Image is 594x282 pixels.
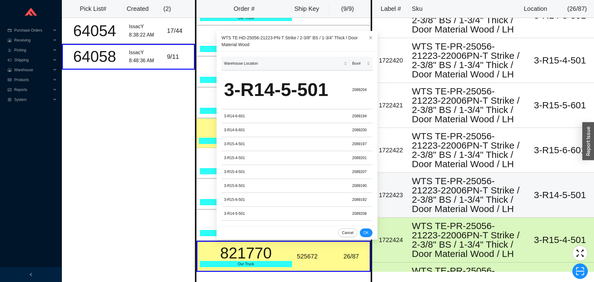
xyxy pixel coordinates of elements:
[224,141,347,147] div: 3-R15-4-501
[572,245,588,261] button: fullscreen
[350,165,372,179] td: 2089207
[350,179,372,193] td: 2089190
[200,199,292,205] div: Our Truck
[14,75,51,85] span: Products
[224,155,347,161] div: 3-R15-4-501
[14,65,51,75] span: Warehouse
[360,228,372,237] button: OK
[224,197,347,203] div: 3-R15-6-501
[335,251,367,262] div: 26 / 87
[412,221,523,258] div: WTS TE-PR-25056-21223-22006PN-T Strike / 2-3/8" BS / 1-3/4" Thick / Door Material Wood / LH
[129,23,162,31] div: IssacY
[129,57,162,65] div: 8:48:36 AM
[364,230,369,236] span: OK
[375,100,407,111] div: 1722421
[222,57,350,71] th: Warehouse Location sortable
[350,207,372,221] td: 2089208
[14,25,51,35] span: Purchase Orders
[14,95,51,105] span: System
[200,153,292,168] div: 806021
[528,190,592,200] div: 3-R14-5-501
[200,108,292,114] div: Our Truck
[524,4,547,14] div: Location
[224,127,347,133] div: 3-R14-6-601
[200,30,292,46] div: 852057
[364,31,377,45] button: Close
[7,28,12,32] span: credit-card
[375,235,407,245] div: 1722424
[14,45,51,55] span: Picking
[573,249,588,258] span: fullscreen
[200,77,292,83] div: Our Truck
[412,176,523,214] div: WTS TE-PR-25056-21223-22006PN-T Strike / 2-3/8" BS / 1-3/4" Thick / Door Material Wood / LH
[7,88,12,92] span: fund
[224,113,347,119] div: 3-R14-6-601
[375,145,407,155] div: 1722422
[350,57,372,71] th: Box# sortable
[200,261,292,267] div: Our Truck
[573,267,588,276] span: scan
[350,151,372,165] td: 2089201
[331,4,364,14] div: ( 9 / 9 )
[528,235,592,245] div: 3-R15-4-501
[65,23,124,39] div: 64054
[572,263,588,279] button: scan
[200,61,292,77] div: 934818
[200,215,292,230] div: 788770
[352,60,365,67] span: Box#
[567,4,587,14] div: ( 26 / 87 )
[14,55,51,65] span: Shipping
[375,55,407,66] div: 1722420
[350,123,372,137] td: 2089200
[224,169,347,175] div: 3-R15-4-501
[350,137,372,151] td: 2089197
[65,49,124,64] div: 64058
[412,132,523,169] div: WTS TE-PR-25056-21223-22006PN-T Strike / 2-3/8" BS / 1-3/4" Thick / Door Material Wood / LH
[7,98,12,102] span: setting
[222,34,372,48] div: WTS TE-HD-25056-21223-PN-T Strike / 2-3/8" BS / 1-3/4" Thick / Door Material Wood
[528,145,592,155] div: 3-R15-6-601
[224,74,347,105] div: 3-R14-5-501
[297,251,330,262] div: 525672
[200,46,292,52] div: Our Truck
[129,49,162,57] div: IssacY
[167,26,192,36] div: 17 / 44
[368,36,373,40] span: close
[412,42,523,79] div: WTS TE-PR-25056-21223-22006PN-T Strike / 2-3/8" BS / 1-3/4" Thick / Door Material Wood / LH
[375,190,407,200] div: 1722423
[200,245,292,261] div: 821770
[14,85,51,95] span: Reports
[167,52,192,62] div: 9 / 11
[224,183,347,189] div: 3-R15-6-501
[129,31,162,39] div: 8:38:22 AM
[199,122,292,138] div: 930829
[163,4,188,14] div: ( 2 )
[7,78,12,82] span: read
[350,109,372,123] td: 2089194
[342,230,353,236] span: Cancel
[200,168,292,174] div: Our Truck
[200,15,292,21] div: Our Truck
[350,193,372,207] td: 2089192
[14,35,51,45] span: Receiving
[350,71,372,109] td: 2089204
[200,230,292,236] div: Our Truck
[29,273,33,276] span: left
[528,101,592,110] div: 3-R15-5-601
[199,138,292,144] div: Our Truck
[412,87,523,124] div: WTS TE-PR-25056-21223-22006PN-T Strike / 2-3/8" BS / 1-3/4" Thick / Door Material Wood / LH
[338,228,357,237] button: Cancel
[528,11,592,20] div: 3-R14-5-501
[200,184,292,199] div: 736995
[528,56,592,65] div: 3-R15-4-501
[224,60,342,67] span: Warehouse Location
[200,92,292,108] div: 933864
[224,210,347,217] div: 3-R14-5-501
